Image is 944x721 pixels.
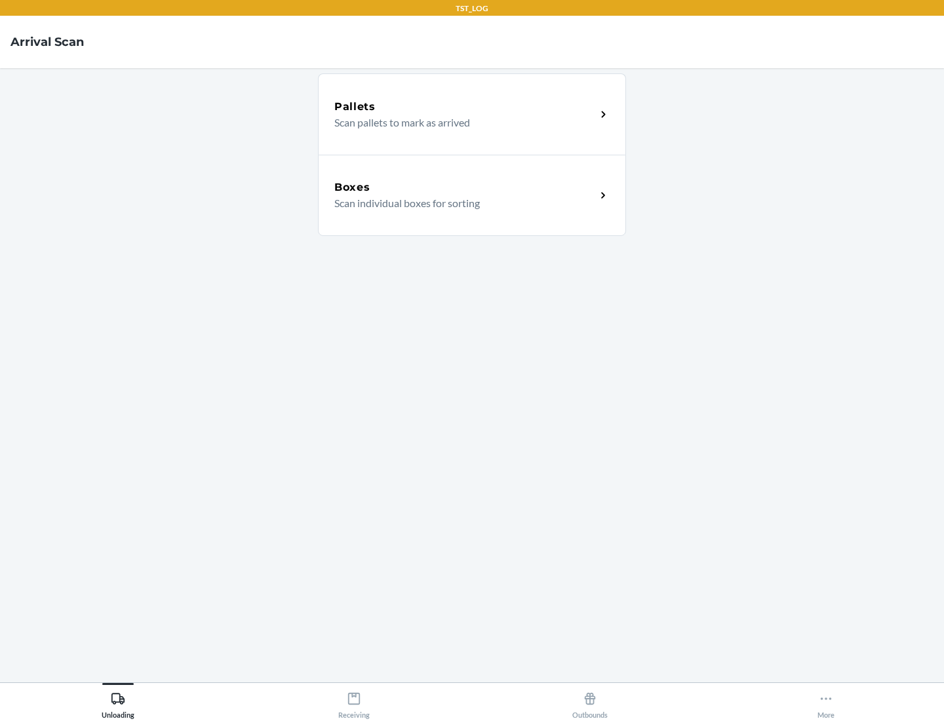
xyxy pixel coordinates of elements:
h5: Pallets [334,99,376,115]
a: BoxesScan individual boxes for sorting [318,155,626,236]
button: Receiving [236,683,472,719]
p: Scan pallets to mark as arrived [334,115,585,130]
div: More [817,686,835,719]
p: TST_LOG [456,3,488,14]
button: Outbounds [472,683,708,719]
h5: Boxes [334,180,370,195]
div: Receiving [338,686,370,719]
h4: Arrival Scan [10,33,84,50]
div: Outbounds [572,686,608,719]
button: More [708,683,944,719]
div: Unloading [102,686,134,719]
a: PalletsScan pallets to mark as arrived [318,73,626,155]
p: Scan individual boxes for sorting [334,195,585,211]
